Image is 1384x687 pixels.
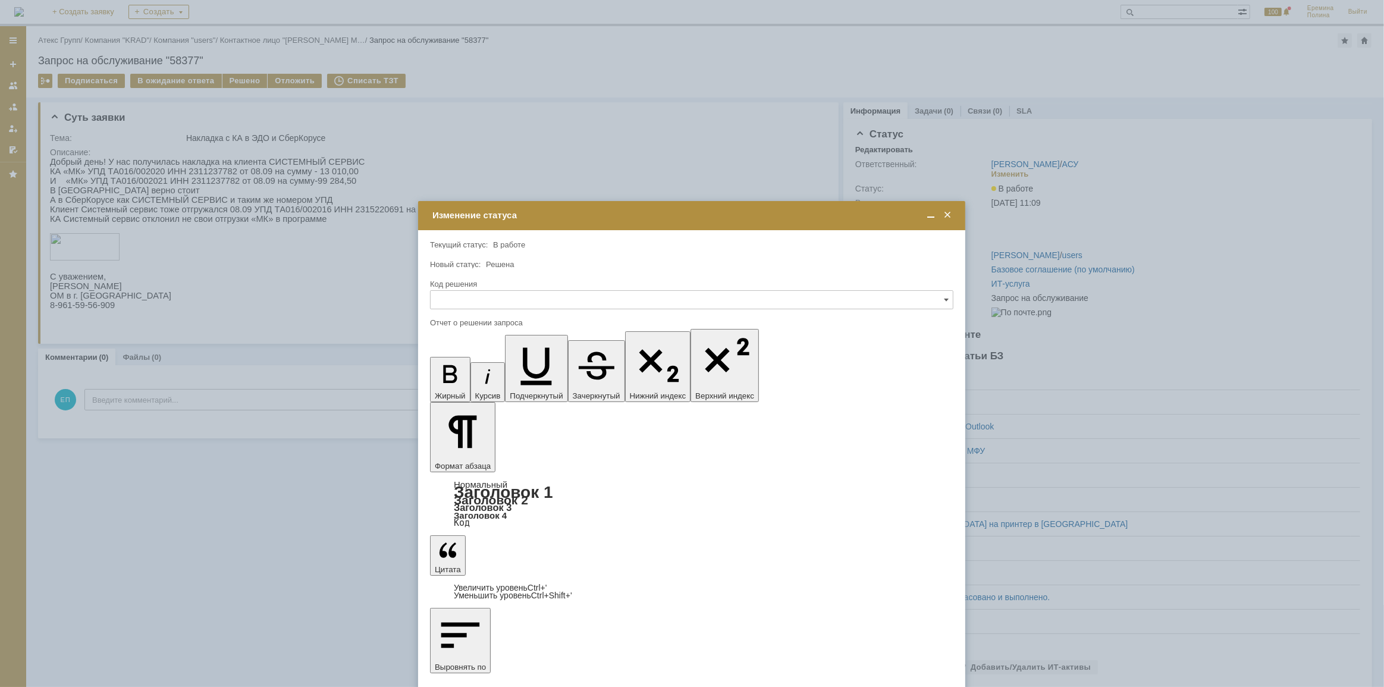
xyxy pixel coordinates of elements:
[430,280,951,288] div: Код решения
[430,402,495,472] button: Формат абзаца
[454,479,507,490] a: Нормальный
[942,210,953,221] span: Закрыть
[435,391,466,400] span: Жирный
[435,462,491,470] span: Формат абзаца
[435,663,486,672] span: Выровнять по
[454,510,507,520] a: Заголовок 4
[475,391,501,400] span: Курсив
[454,583,547,592] a: Increase
[454,483,553,501] a: Заголовок 1
[625,331,691,402] button: Нижний индекс
[454,517,470,528] a: Код
[528,583,547,592] span: Ctrl+'
[493,240,525,249] span: В работе
[430,535,466,576] button: Цитата
[568,340,625,402] button: Зачеркнутый
[435,565,461,574] span: Цитата
[430,608,491,673] button: Выровнять по
[691,329,759,402] button: Верхний индекс
[531,591,572,600] span: Ctrl+Shift+'
[573,391,620,400] span: Зачеркнутый
[510,391,563,400] span: Подчеркнутый
[454,502,511,513] a: Заголовок 3
[430,481,953,527] div: Формат абзаца
[630,391,686,400] span: Нижний индекс
[454,493,528,507] a: Заголовок 2
[430,260,481,269] label: Новый статус:
[430,357,470,402] button: Жирный
[430,319,951,327] div: Отчет о решении запроса
[925,210,937,221] span: Свернуть (Ctrl + M)
[486,260,514,269] span: Решена
[505,335,567,402] button: Подчеркнутый
[430,240,488,249] label: Текущий статус:
[430,584,953,600] div: Цитата
[470,362,506,402] button: Курсив
[432,210,953,221] div: Изменение статуса
[454,591,572,600] a: Decrease
[695,391,754,400] span: Верхний индекс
